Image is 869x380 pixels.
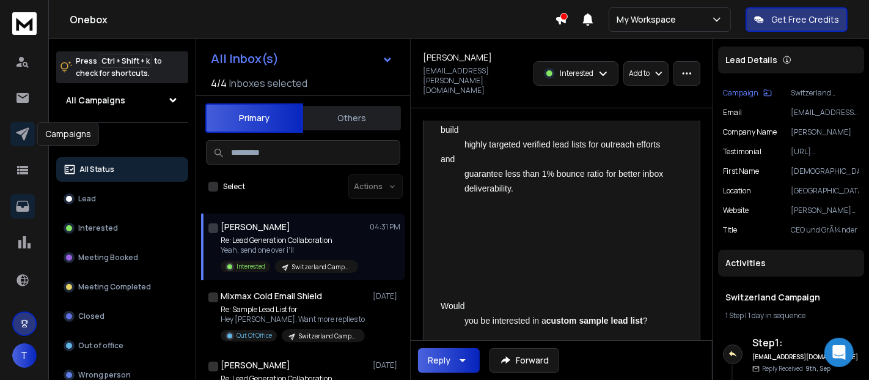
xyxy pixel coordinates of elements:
label: Select [223,182,245,192]
h1: All Inbox(s) [211,53,279,65]
span: 1 day in sequence [748,310,805,321]
p: Press to check for shortcuts. [76,55,162,80]
p: Out of office [78,341,123,351]
p: [EMAIL_ADDRESS][PERSON_NAME][DOMAIN_NAME] [423,66,526,95]
button: All Inbox(s) [201,47,403,71]
button: Reply [418,348,480,373]
p: Re: Lead Generation Collaboration [221,236,358,245]
button: Closed [56,304,188,329]
p: location [723,186,751,196]
div: Open Intercom Messenger [824,338,854,367]
p: Testimonial [723,147,761,157]
span: 1 Step [725,310,744,321]
h1: [PERSON_NAME] [221,221,290,233]
span: 9th, Sep [805,364,831,373]
div: Activities [718,250,864,277]
button: Primary [205,103,303,133]
button: Meeting Completed [56,275,188,299]
p: [EMAIL_ADDRESS][PERSON_NAME][DOMAIN_NAME] [791,108,859,117]
p: My Workspace [617,13,681,26]
button: All Status [56,157,188,182]
button: T [12,343,37,368]
p: [DATE] [373,360,400,370]
p: Meeting Booked [78,253,138,263]
p: Reply Received [762,364,831,373]
p: title [723,225,737,235]
div: Campaigns [37,122,99,146]
h1: Switzerland Campaign [725,291,857,304]
p: Company Name [723,127,777,137]
p: First Name [723,166,759,176]
img: logo [12,12,37,35]
p: [PERSON_NAME] [791,127,859,137]
button: Out of office [56,333,188,358]
p: Meeting Completed [78,282,151,292]
h1: All Campaigns [66,94,125,106]
p: Interested [560,69,593,78]
h1: Onebox [70,12,555,27]
p: Switzerland Campaign [299,332,358,341]
h3: Filters [56,133,188,150]
button: Lead [56,187,188,211]
p: Out Of Office [237,331,272,340]
button: Forward [490,348,559,373]
p: [DATE] [373,291,400,301]
div: Reply [428,354,450,367]
h3: Inboxes selected [229,76,307,91]
h6: Step 1 : [752,335,859,350]
p: Wrong person [78,370,131,380]
h1: [PERSON_NAME] [423,51,492,64]
span: Ctrl + Shift + k [100,54,152,68]
p: Add to [629,69,650,78]
span: Would you be interested in a ? [441,301,648,326]
p: CEO und GrÃ¼nder [791,225,859,235]
p: Interested [78,223,118,233]
span: I help Switzerland-based marketing agencies like yours build highly targeted verified lead lists ... [441,95,671,193]
p: [PERSON_NAME][DOMAIN_NAME] [791,206,859,215]
button: All Campaigns [56,88,188,113]
h1: Mixmax Cold Email Shield [221,290,322,302]
div: | [725,311,857,321]
p: website [723,206,749,215]
p: Lead [78,194,96,204]
p: Interested [237,262,265,271]
p: Campaign [723,88,758,98]
button: Others [303,105,401,132]
p: All Status [79,165,114,174]
h6: [EMAIL_ADDRESS][DOMAIN_NAME] [752,352,859,362]
p: [GEOGRAPHIC_DATA] [791,186,859,196]
p: Re: Sample Lead List for [221,305,365,315]
p: [URL][DOMAIN_NAME] [791,147,859,157]
p: Hey [PERSON_NAME], Want more replies to [221,315,365,324]
h1: [PERSON_NAME] [221,359,290,371]
button: Campaign [723,88,772,98]
strong: custom sample lead list [546,316,643,326]
p: Get Free Credits [771,13,839,26]
p: [DEMOGRAPHIC_DATA] [791,166,859,176]
p: Closed [78,311,105,321]
p: Yeah, send one over i'll [221,245,358,255]
p: Switzerland Campaign [292,263,351,272]
button: Meeting Booked [56,245,188,270]
button: Get Free Credits [746,7,848,32]
p: Switzerland Campaign [791,88,859,98]
span: 4 / 4 [211,76,227,91]
button: Interested [56,216,188,240]
p: Email [723,108,742,117]
p: Lead Details [725,54,777,66]
p: 04:31 PM [370,222,400,232]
